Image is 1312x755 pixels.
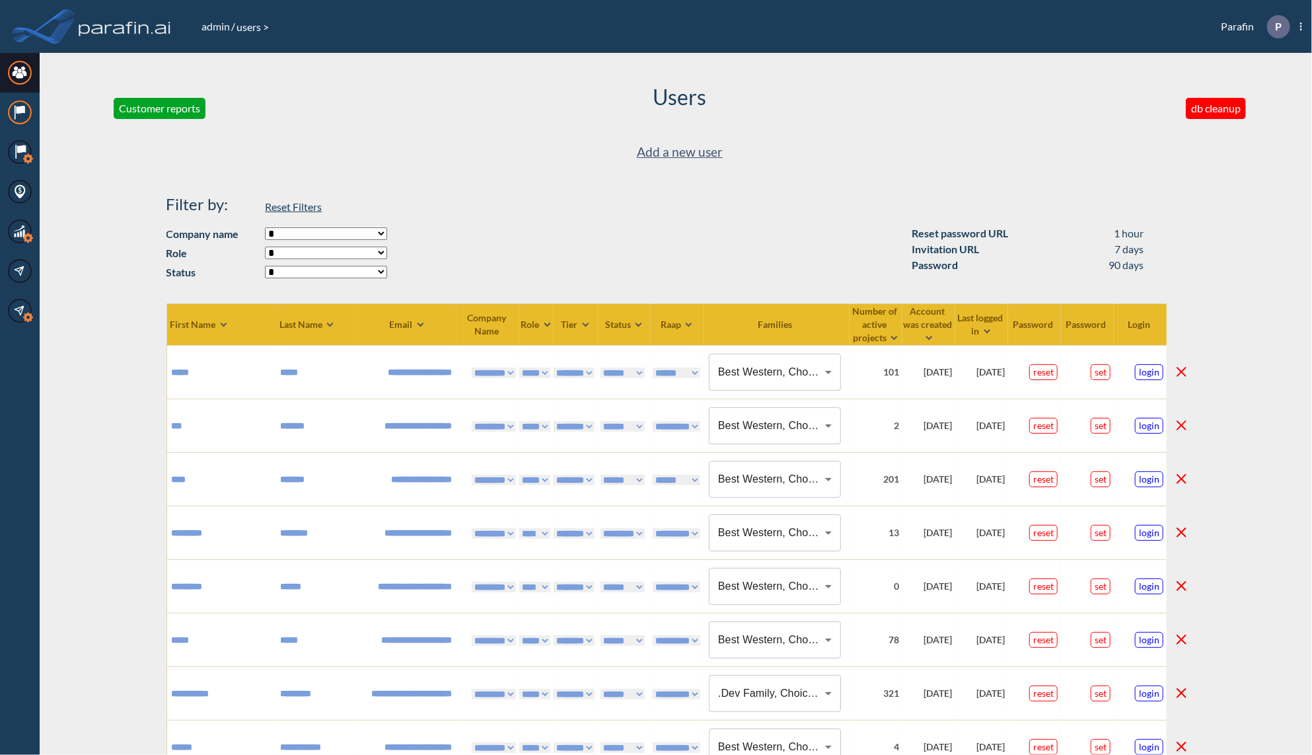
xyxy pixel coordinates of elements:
[902,559,955,613] td: [DATE]
[1091,525,1111,541] button: set
[1029,364,1058,380] button: reset
[1201,15,1302,38] div: Parafin
[200,19,235,34] li: /
[265,200,322,213] span: Reset Filters
[1173,471,1190,487] button: delete line
[1091,686,1111,701] button: set
[166,303,279,345] th: First Name
[912,257,958,273] div: Password
[955,303,1008,345] th: Last logged in
[709,461,841,498] div: Best Western, Choice, IHG, Wyndham, G6 Hospitality, Hilton, Hyatt, [GEOGRAPHIC_DATA], Starbucks, ...
[1275,20,1282,32] p: P
[1135,578,1163,594] button: login
[1029,632,1058,648] button: reset
[709,568,841,605] div: Best Western, Choice, G6 Hospitality, Hilton, Hyatt, IHG, Marriott, [GEOGRAPHIC_DATA]
[1091,364,1111,380] button: set
[902,303,955,345] th: Account was created
[598,303,651,345] th: Status
[1173,524,1190,541] button: delete line
[1186,98,1246,119] button: db cleanup
[1091,578,1111,594] button: set
[1061,303,1114,345] th: Password
[653,85,707,110] h2: Users
[1091,632,1111,648] button: set
[1114,303,1167,345] th: Login
[902,613,955,666] td: [DATE]
[850,399,902,452] td: 2
[1029,578,1058,594] button: reset
[955,559,1008,613] td: [DATE]
[637,141,723,163] a: Add a new user
[1135,686,1163,701] button: login
[850,666,902,720] td: 321
[955,506,1008,559] td: [DATE]
[955,666,1008,720] td: [DATE]
[850,506,902,559] td: 13
[1029,739,1058,755] button: reset
[1114,225,1144,241] div: 1 hour
[1008,303,1061,345] th: Password
[912,241,979,257] div: Invitation URL
[709,354,841,391] div: Best Western, Choice, G6 Hospitality, Hyatt, Marriott, [GEOGRAPHIC_DATA], IHG, [GEOGRAPHIC_DATA],...
[902,666,955,720] td: [DATE]
[1091,418,1111,434] button: set
[709,514,841,551] div: Best Western, Choice, G6 Hospitality, Hilton, Hyatt, IHG, Marriott, [GEOGRAPHIC_DATA]
[1135,471,1163,487] button: login
[1029,525,1058,541] button: reset
[1109,257,1144,273] div: 90 days
[1091,471,1111,487] button: set
[1173,578,1190,594] button: delete line
[850,452,902,506] td: 201
[902,452,955,506] td: [DATE]
[166,226,259,242] strong: Company name
[358,303,456,345] th: Email
[166,245,259,261] strong: Role
[456,303,519,345] th: Company Name
[1173,631,1190,648] button: delete line
[709,621,841,658] div: Best Western, Choice, G6 Hospitality, Hilton, Hyatt, IHG, Marriott, [GEOGRAPHIC_DATA]
[1173,417,1190,434] button: delete line
[76,13,174,40] img: logo
[955,399,1008,452] td: [DATE]
[519,303,554,345] th: Role
[200,20,231,32] a: admin
[955,452,1008,506] td: [DATE]
[1173,738,1190,755] button: delete line
[912,225,1008,241] div: Reset password URL
[1135,364,1163,380] button: login
[166,264,259,280] strong: Status
[1029,686,1058,701] button: reset
[850,345,902,399] td: 101
[955,345,1008,399] td: [DATE]
[166,195,259,214] h4: Filter by:
[850,613,902,666] td: 78
[114,98,205,119] button: Customer reports
[651,303,704,345] th: Raap
[1029,471,1058,487] button: reset
[850,303,902,345] th: Number of active projects
[1135,739,1163,755] button: login
[1173,685,1190,701] button: delete line
[1135,418,1163,434] button: login
[955,613,1008,666] td: [DATE]
[1135,632,1163,648] button: login
[1029,418,1058,434] button: reset
[709,675,841,712] div: .Dev Family, Choice, Extended Stay America, Hilton, Hyatt, IHG, Marriott, [GEOGRAPHIC_DATA], G6 H...
[902,399,955,452] td: [DATE]
[704,303,850,345] th: Families
[235,20,270,33] span: users >
[1173,364,1190,380] button: delete line
[1135,525,1163,541] button: login
[554,303,598,345] th: Tier
[279,303,358,345] th: Last Name
[1115,241,1144,257] div: 7 days
[1091,739,1111,755] button: set
[902,506,955,559] td: [DATE]
[850,559,902,613] td: 0
[709,407,841,444] div: Best Western, Choice, G6 Hospitality, Hilton, Hyatt, IHG, Marriott, [GEOGRAPHIC_DATA], [GEOGRAPHI...
[902,345,955,399] td: [DATE]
